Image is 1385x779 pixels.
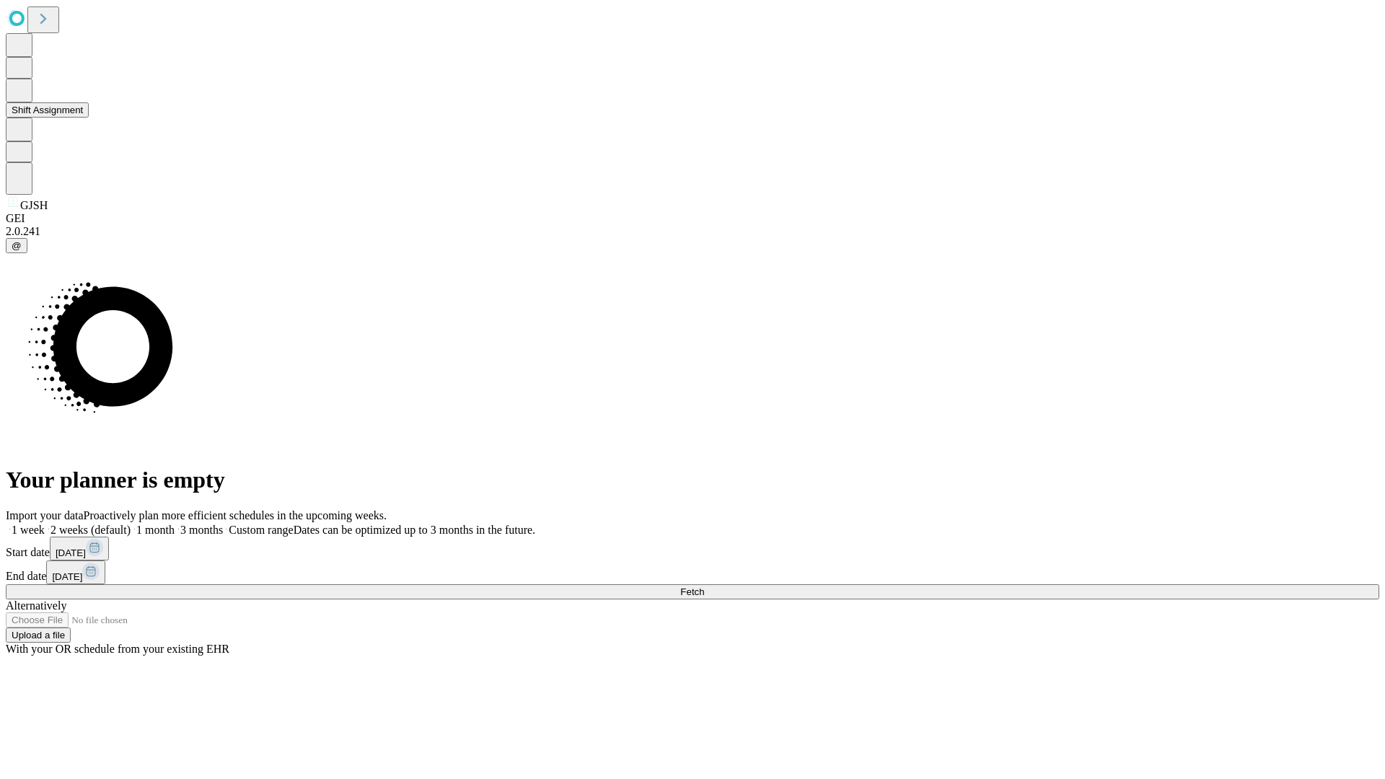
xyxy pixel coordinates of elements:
[6,102,89,118] button: Shift Assignment
[229,524,293,536] span: Custom range
[6,643,229,655] span: With your OR schedule from your existing EHR
[6,560,1379,584] div: End date
[680,586,704,597] span: Fetch
[84,509,387,521] span: Proactively plan more efficient schedules in the upcoming weeks.
[6,238,27,253] button: @
[6,628,71,643] button: Upload a file
[12,524,45,536] span: 1 week
[12,240,22,251] span: @
[294,524,535,536] span: Dates can be optimized up to 3 months in the future.
[6,584,1379,599] button: Fetch
[6,467,1379,493] h1: Your planner is empty
[50,537,109,560] button: [DATE]
[6,509,84,521] span: Import your data
[20,199,48,211] span: GJSH
[180,524,223,536] span: 3 months
[6,599,66,612] span: Alternatively
[136,524,175,536] span: 1 month
[6,225,1379,238] div: 2.0.241
[6,537,1379,560] div: Start date
[46,560,105,584] button: [DATE]
[52,571,82,582] span: [DATE]
[6,212,1379,225] div: GEI
[56,547,86,558] span: [DATE]
[50,524,131,536] span: 2 weeks (default)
